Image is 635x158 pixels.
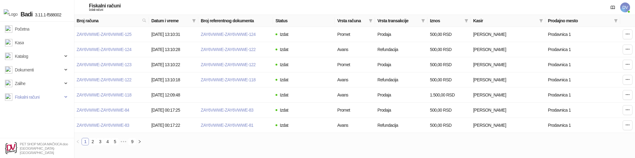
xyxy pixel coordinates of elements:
td: ZAY6VWWE-ZAY6VWWE-125 [74,27,149,42]
td: Refundacija [375,118,427,133]
th: Kasir [471,15,545,27]
td: 500,00 RSD [427,57,471,72]
a: 9 [129,138,136,145]
td: Avans [335,88,375,103]
button: left [74,138,82,145]
span: Izdat [280,62,288,67]
td: 500,00 RSD [427,118,471,133]
span: Badi [21,11,33,18]
td: Prodavnica 1 [545,88,620,103]
td: Prodaja [375,103,427,118]
td: [DATE] 13:10:22 [149,57,198,72]
div: Fiskalni računi [89,3,120,8]
a: ZAY6VWWE-ZAY6VWWE-124 [201,32,255,37]
td: Dejan Velimirović [471,118,545,133]
td: Dejan Velimirović [471,57,545,72]
td: [DATE] 13:10:28 [149,42,198,57]
td: [DATE] 00:17:22 [149,118,198,133]
th: Status [273,15,335,27]
a: ZAY6VWWE-ZAY6VWWE-84 [77,108,129,113]
td: ZAY6VWWE-ZAY6VWWE-118 [74,88,149,103]
span: filter [421,19,425,23]
td: Dejan Velimirović [471,42,545,57]
th: Broj referentnog dokumenta [198,15,273,27]
a: ZAY6VWWE-ZAY6VWWE-122 [201,47,255,52]
a: 5 [111,138,118,145]
li: Sledeća strana [136,138,143,145]
td: 500,00 RSD [427,72,471,88]
td: Dejan Velimirović [471,103,545,118]
span: filter [613,16,619,25]
td: ZAY6VWWE-ZAY6VWWE-124 [74,42,149,57]
span: filter [191,16,197,25]
td: [DATE] 13:10:18 [149,72,198,88]
a: Početna [5,23,29,35]
th: Prodajno mesto [545,15,620,27]
span: filter [614,19,618,23]
span: filter [539,19,543,23]
a: ZAY6VWWE-ZAY6VWWE-122 [77,77,131,82]
td: Prodaja [375,88,427,103]
td: ZAY6VWWE-ZAY6VWWE-123 [74,57,149,72]
li: Sledećih 5 Strana [119,138,128,145]
span: Datum i vreme [151,17,190,24]
span: ••• [119,138,128,145]
td: [DATE] 13:10:31 [149,27,198,42]
span: Izdat [280,47,288,52]
th: Vrsta transakcije [375,15,427,27]
span: Izdat [280,123,288,128]
a: 3 [97,138,103,145]
a: 4 [104,138,111,145]
th: Vrsta računa [335,15,375,27]
td: 500,00 RSD [427,27,471,42]
td: Prodavnica 1 [545,118,620,133]
a: ZAY6VWWE-ZAY6VWWE-118 [201,77,255,82]
span: Broj računa [77,17,140,24]
span: filter [369,19,372,23]
td: [DATE] 12:09:48 [149,88,198,103]
td: Prodavnica 1 [545,57,620,72]
span: Fiskalni računi [15,91,40,103]
td: ZAY6VWWE-ZAY6VWWE-84 [74,103,149,118]
a: ZAY6VWWE-ZAY6VWWE-81 [201,123,253,128]
a: ZAY6VWWE-ZAY6VWWE-122 [201,62,255,67]
td: Promet [335,103,375,118]
td: Avans [335,118,375,133]
td: Refundacija [375,72,427,88]
img: 64x64-companyLogo-b2da54f3-9bca-40b5-bf51-3603918ec158.png [5,142,17,154]
small: PET SHOP MOJA MAČKICA doo [GEOGRAPHIC_DATA]-[GEOGRAPHIC_DATA] [20,142,68,155]
li: 5 [111,138,119,145]
a: ZAY6VWWE-ZAY6VWWE-124 [77,47,131,52]
a: ZAY6VWWE-ZAY6VWWE-123 [77,62,131,67]
img: Logo [4,9,18,19]
a: 1 [82,138,89,145]
td: Promet [335,57,375,72]
span: Katalog [15,50,28,62]
td: Dejan Velimirović [471,72,545,88]
span: Izdat [280,92,288,97]
li: Prethodna strana [74,138,82,145]
span: right [138,140,141,143]
span: Izdat [280,32,288,37]
span: filter [538,16,544,25]
li: 2 [89,138,96,145]
span: left [76,140,80,143]
td: Promet [335,27,375,42]
th: Broj računa [74,15,149,27]
span: Iznos [430,17,462,24]
td: Dejan Velimirović [471,88,545,103]
td: [DATE] 00:17:25 [149,103,198,118]
span: filter [420,16,426,25]
span: Zalihe [15,77,25,90]
td: Refundacija [375,42,427,57]
td: 500,00 RSD [427,42,471,57]
span: Izdat [280,77,288,82]
a: ZAY6VWWE-ZAY6VWWE-118 [77,92,131,97]
td: 500,00 RSD [427,103,471,118]
span: Prodajno mesto [548,17,612,24]
li: 3 [96,138,104,145]
td: Avans [335,72,375,88]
